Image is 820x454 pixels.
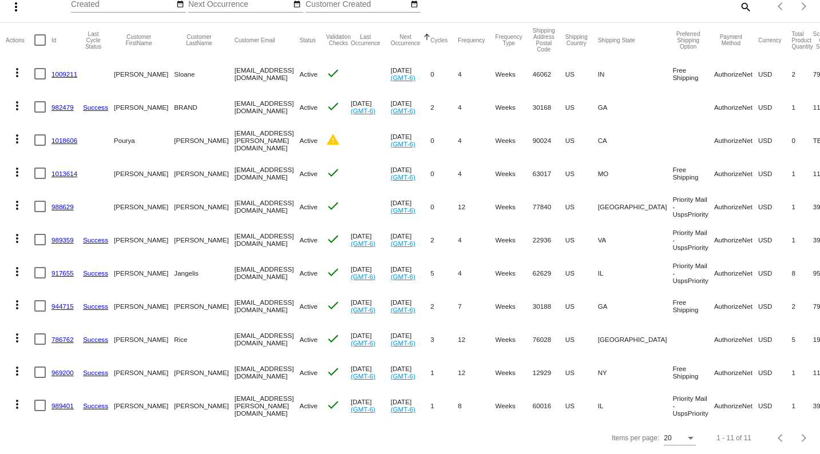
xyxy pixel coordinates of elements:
[598,57,673,90] mat-cell: IN
[430,223,458,256] mat-cell: 2
[391,256,431,289] mat-cell: [DATE]
[299,203,318,210] span: Active
[430,90,458,124] mat-cell: 2
[791,256,813,289] mat-cell: 8
[10,265,24,278] mat-icon: more_vert
[714,90,758,124] mat-cell: AuthorizeNet
[598,223,673,256] mat-cell: VA
[791,124,813,157] mat-cell: 0
[664,434,671,442] span: 20
[598,157,673,190] mat-cell: MO
[10,298,24,312] mat-icon: more_vert
[533,27,555,53] button: Change sorting for ShippingPostcode
[496,356,533,389] mat-cell: Weeks
[52,402,74,409] a: 989401
[10,132,24,146] mat-icon: more_vert
[114,356,174,389] mat-cell: [PERSON_NAME]
[565,34,588,46] button: Change sorting for ShippingCountry
[326,66,340,80] mat-icon: check
[672,157,714,190] mat-cell: Free Shipping
[496,223,533,256] mat-cell: Weeks
[791,23,813,57] mat-header-cell: Total Product Quantity
[496,256,533,289] mat-cell: Weeks
[174,322,234,356] mat-cell: Rice
[391,57,431,90] mat-cell: [DATE]
[391,74,415,81] a: (GMT-6)
[299,236,318,244] span: Active
[114,124,174,157] mat-cell: Pourya
[598,356,673,389] mat-cell: NY
[52,369,74,376] a: 969200
[672,256,714,289] mat-cell: Priority Mail - UspsPriority
[496,124,533,157] mat-cell: Weeks
[10,364,24,378] mat-icon: more_vert
[430,57,458,90] mat-cell: 0
[52,336,74,343] a: 786762
[391,306,415,313] a: (GMT-6)
[52,170,77,177] a: 1013614
[458,157,495,190] mat-cell: 4
[565,90,598,124] mat-cell: US
[758,289,792,322] mat-cell: USD
[598,190,673,223] mat-cell: [GEOGRAPHIC_DATA]
[326,232,340,246] mat-icon: check
[458,389,495,422] mat-cell: 8
[235,157,300,190] mat-cell: [EMAIL_ADDRESS][DOMAIN_NAME]
[299,37,315,43] button: Change sorting for Status
[299,137,318,144] span: Active
[758,90,792,124] mat-cell: USD
[565,223,598,256] mat-cell: US
[114,256,174,289] mat-cell: [PERSON_NAME]
[458,289,495,322] mat-cell: 7
[83,269,108,277] a: Success
[351,339,375,347] a: (GMT-6)
[716,434,751,442] div: 1 - 11 of 11
[10,331,24,345] mat-icon: more_vert
[496,190,533,223] mat-cell: Weeks
[52,236,74,244] a: 989359
[791,157,813,190] mat-cell: 1
[791,389,813,422] mat-cell: 1
[533,256,565,289] mat-cell: 62629
[533,389,565,422] mat-cell: 60016
[533,57,565,90] mat-cell: 46062
[299,269,318,277] span: Active
[299,336,318,343] span: Active
[565,190,598,223] mat-cell: US
[533,322,565,356] mat-cell: 76028
[391,173,415,181] a: (GMT-6)
[791,322,813,356] mat-cell: 5
[174,34,224,46] button: Change sorting for CustomerLastName
[235,289,300,322] mat-cell: [EMAIL_ADDRESS][DOMAIN_NAME]
[458,37,485,43] button: Change sorting for Frequency
[496,322,533,356] mat-cell: Weeks
[391,206,415,214] a: (GMT-6)
[391,389,431,422] mat-cell: [DATE]
[299,302,318,310] span: Active
[458,190,495,223] mat-cell: 12
[351,223,391,256] mat-cell: [DATE]
[10,165,24,179] mat-icon: more_vert
[430,37,447,43] button: Change sorting for Cycles
[758,124,792,157] mat-cell: USD
[672,356,714,389] mat-cell: Free Shipping
[391,34,421,46] button: Change sorting for NextOccurrenceUtc
[351,90,391,124] mat-cell: [DATE]
[299,70,318,78] span: Active
[791,356,813,389] mat-cell: 1
[351,273,375,280] a: (GMT-6)
[83,402,108,409] a: Success
[496,157,533,190] mat-cell: Weeks
[458,356,495,389] mat-cell: 12
[174,223,234,256] mat-cell: [PERSON_NAME]
[565,256,598,289] mat-cell: US
[533,223,565,256] mat-cell: 22936
[714,157,758,190] mat-cell: AuthorizeNet
[565,389,598,422] mat-cell: US
[10,99,24,113] mat-icon: more_vert
[758,389,792,422] mat-cell: USD
[114,190,174,223] mat-cell: [PERSON_NAME]
[430,256,458,289] mat-cell: 5
[496,90,533,124] mat-cell: Weeks
[714,356,758,389] mat-cell: AuthorizeNet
